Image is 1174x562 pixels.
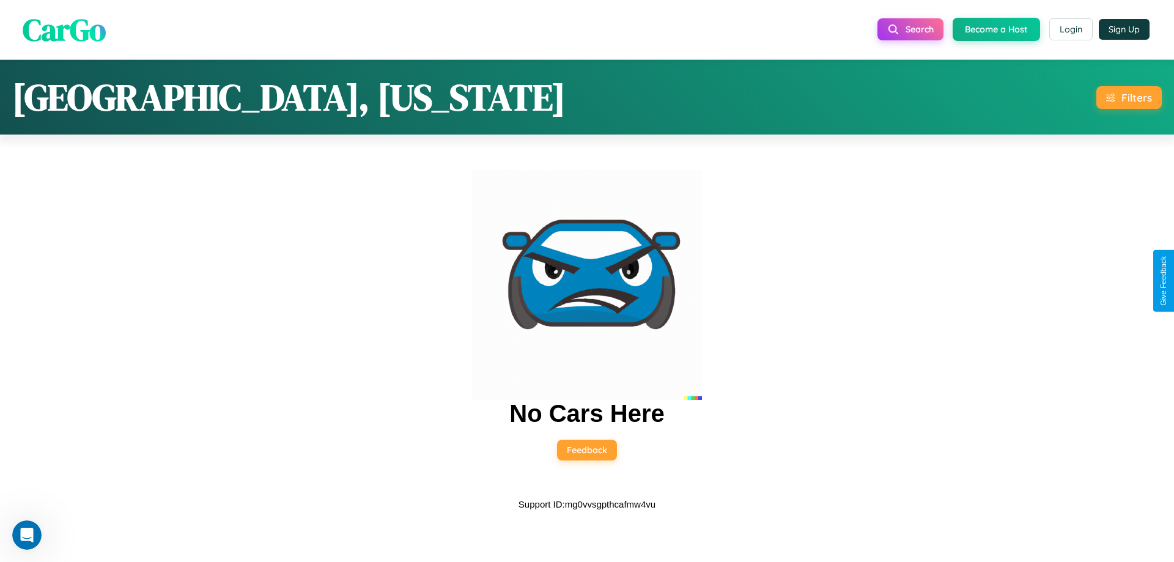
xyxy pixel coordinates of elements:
button: Filters [1096,86,1162,109]
iframe: Intercom live chat [12,520,42,550]
h1: [GEOGRAPHIC_DATA], [US_STATE] [12,72,566,122]
p: Support ID: mg0vvsgpthcafmw4vu [519,496,655,512]
img: car [472,170,702,400]
span: Search [906,24,934,35]
div: Give Feedback [1159,256,1168,306]
button: Login [1049,18,1093,40]
span: CarGo [23,8,106,50]
button: Sign Up [1099,19,1150,40]
div: Filters [1121,91,1152,104]
button: Feedback [557,440,617,460]
button: Search [877,18,943,40]
button: Become a Host [953,18,1040,41]
h2: No Cars Here [509,400,664,427]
